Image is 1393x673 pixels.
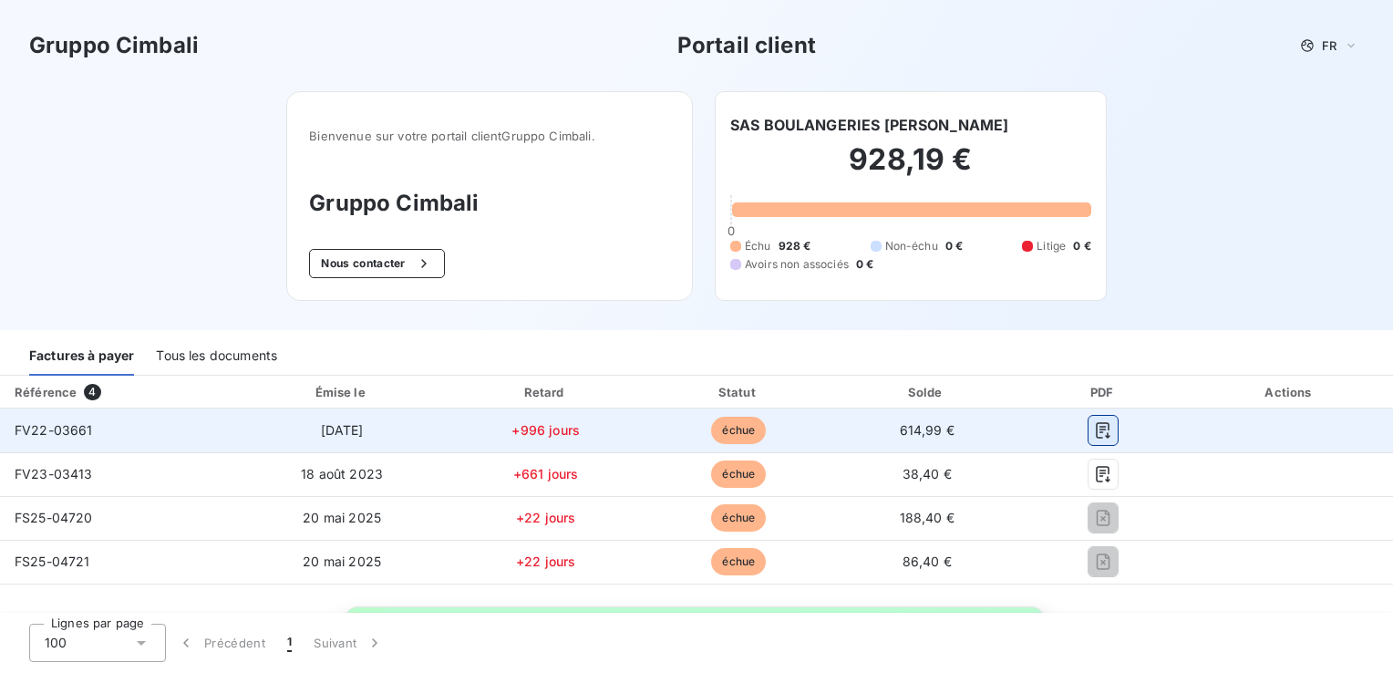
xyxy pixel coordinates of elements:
[301,466,383,481] span: 18 août 2023
[287,634,292,652] span: 1
[29,337,134,376] div: Factures à payer
[730,114,1009,136] h6: SAS BOULANGERIES [PERSON_NAME]
[779,238,811,254] span: 928 €
[1037,238,1066,254] span: Litige
[903,554,952,569] span: 86,40 €
[303,624,395,662] button: Suivant
[309,187,670,220] h3: Gruppo Cimbali
[29,29,199,62] h3: Gruppo Cimbali
[84,384,100,400] span: 4
[309,129,670,143] span: Bienvenue sur votre portail client Gruppo Cimbali .
[516,554,575,569] span: +22 jours
[900,422,954,438] span: 614,99 €
[1073,238,1090,254] span: 0 €
[513,466,579,481] span: +661 jours
[1191,383,1389,401] div: Actions
[838,383,1016,401] div: Solde
[1024,383,1183,401] div: PDF
[727,223,735,238] span: 0
[15,422,93,438] span: FV22-03661
[856,256,873,273] span: 0 €
[15,554,90,569] span: FS25-04721
[516,510,575,525] span: +22 jours
[711,504,766,532] span: échue
[45,634,67,652] span: 100
[711,461,766,488] span: échue
[303,554,381,569] span: 20 mai 2025
[452,383,640,401] div: Retard
[511,422,580,438] span: +996 jours
[745,256,849,273] span: Avoirs non associés
[730,141,1091,196] h2: 928,19 €
[711,417,766,444] span: échue
[276,624,303,662] button: 1
[1322,38,1336,53] span: FR
[166,624,276,662] button: Précédent
[15,510,93,525] span: FS25-04720
[711,548,766,575] span: échue
[15,385,77,399] div: Référence
[321,422,364,438] span: [DATE]
[15,466,93,481] span: FV23-03413
[945,238,963,254] span: 0 €
[303,510,381,525] span: 20 mai 2025
[156,337,277,376] div: Tous les documents
[903,466,952,481] span: 38,40 €
[885,238,938,254] span: Non-échu
[677,29,816,62] h3: Portail client
[647,383,831,401] div: Statut
[240,383,445,401] div: Émise le
[900,510,954,525] span: 188,40 €
[745,238,771,254] span: Échu
[309,249,444,278] button: Nous contacter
